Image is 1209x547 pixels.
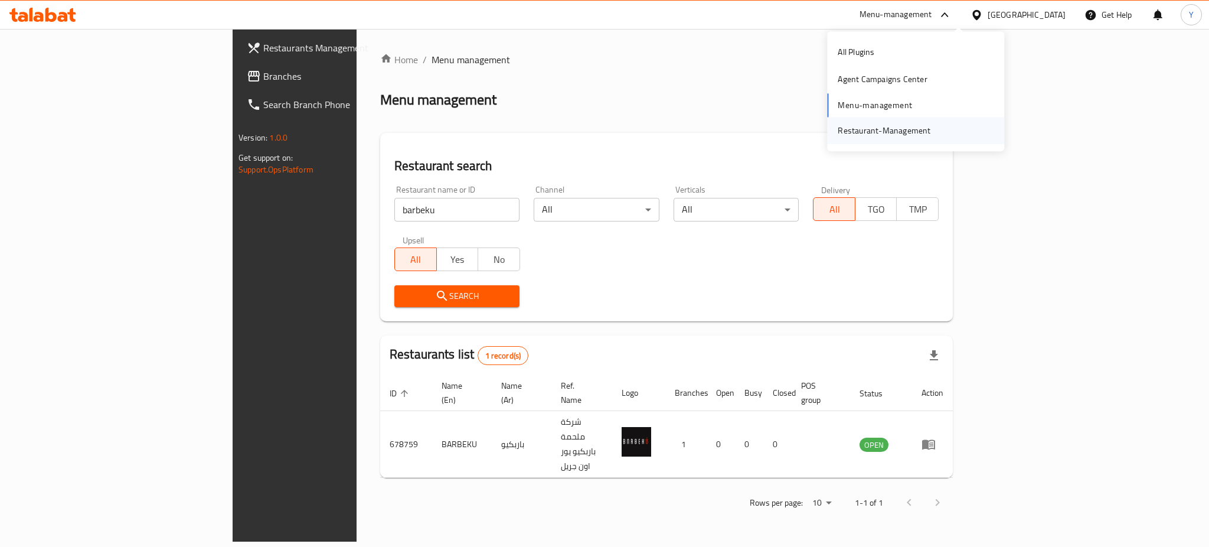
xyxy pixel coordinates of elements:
table: enhanced table [380,375,953,478]
a: Support.OpsPlatform [238,162,313,177]
span: Ref. Name [561,379,597,407]
th: Busy [735,375,763,411]
a: Restaurants Management [237,34,434,62]
button: TGO [855,197,897,221]
th: Branches [665,375,707,411]
div: [GEOGRAPHIC_DATA] [988,8,1066,21]
td: 0 [707,411,735,478]
span: TMP [901,201,934,218]
div: Total records count [478,346,529,365]
th: Open [707,375,735,411]
span: Status [860,386,898,401]
span: Yes [442,251,474,268]
button: Yes [436,248,479,271]
span: All [400,251,432,268]
span: Name (Ar) [501,379,537,407]
a: Search Branch Phone [237,90,434,119]
button: All [813,197,855,221]
td: شركة ملحمة باربكيو يور اون جريل [551,411,612,478]
label: Upsell [403,236,424,244]
span: Restaurants Management [263,41,425,55]
button: No [478,248,520,271]
span: Branches [263,69,425,83]
th: Action [912,375,953,411]
th: Closed [763,375,792,411]
td: 0 [735,411,763,478]
div: Agent Campaigns Center [838,73,927,86]
span: All [818,201,851,218]
button: All [394,248,437,271]
span: Get support on: [238,150,293,165]
span: 1.0.0 [269,130,287,145]
div: Restaurant-Management [838,124,930,137]
div: All [674,198,799,222]
span: No [483,251,515,268]
span: 1 record(s) [478,350,528,362]
td: BARBEKU [432,411,492,478]
span: Y [1189,8,1194,21]
img: BARBEKU [622,427,651,457]
p: 1-1 of 1 [855,496,883,510]
nav: breadcrumb [380,53,953,67]
th: Logo [612,375,665,411]
label: Delivery [821,185,851,194]
h2: Restaurant search [394,157,939,175]
span: Menu management [432,53,510,67]
span: Search Branch Phone [263,97,425,112]
a: Branches [237,62,434,90]
div: Rows per page: [808,494,836,512]
span: Name (En) [442,379,478,407]
span: POS group [801,379,836,407]
td: 0 [763,411,792,478]
span: Version: [238,130,267,145]
td: 1 [665,411,707,478]
span: ID [390,386,412,401]
p: Rows per page: [750,496,803,510]
span: TGO [860,201,893,218]
button: TMP [896,197,939,221]
button: Search [394,285,519,307]
div: All [534,198,659,222]
input: Search for restaurant name or ID.. [394,198,519,222]
h2: Restaurants list [390,346,528,365]
h2: Menu management [380,90,496,109]
td: باربكيو [492,411,551,478]
div: Menu-management [860,8,932,22]
span: Search [404,289,510,304]
div: All Plugins [838,45,874,58]
span: OPEN [860,438,888,452]
div: Export file [920,341,948,370]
